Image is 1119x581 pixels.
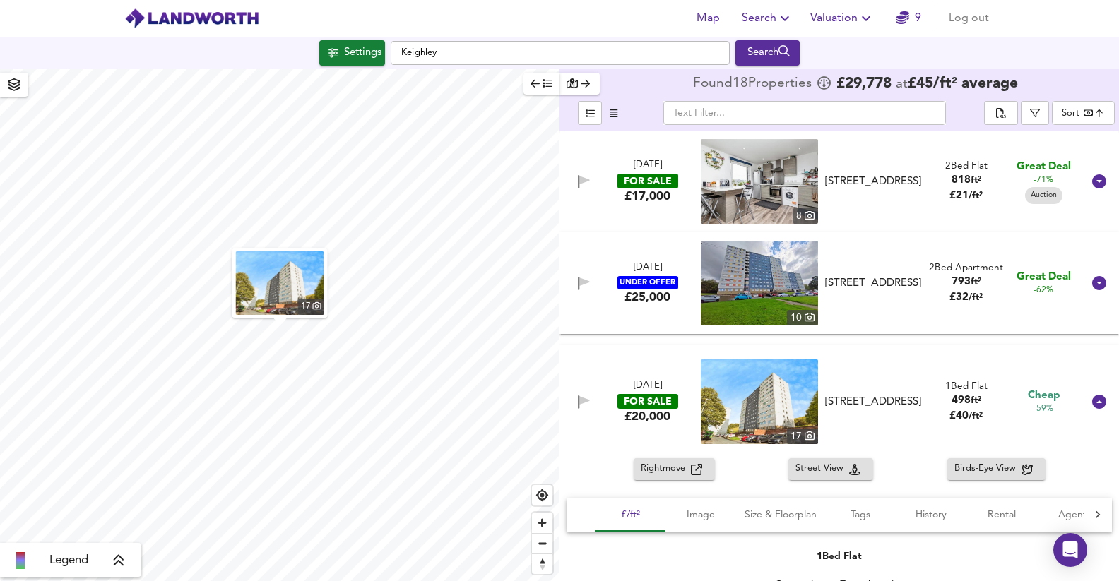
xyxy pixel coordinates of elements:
a: 9 [896,8,921,28]
div: [DATE] [634,261,662,275]
div: [STREET_ADDRESS] [825,395,922,409]
span: £ 32 [949,292,983,303]
a: property thumbnail 8 [701,139,818,224]
a: property thumbnail 17 [236,251,324,315]
span: -71% [1034,174,1053,186]
span: Zoom out [532,534,552,553]
button: Log out [943,4,995,32]
div: £20,000 [624,409,670,424]
div: split button [984,101,1018,125]
div: 17 [787,429,818,444]
svg: Show Details [1091,393,1108,410]
svg: Show Details [1091,275,1108,292]
span: Cheap [1028,388,1060,403]
span: Great Deal [1017,160,1071,174]
img: property thumbnail [701,359,818,444]
div: £17,000 [624,188,670,204]
button: Zoom in [532,513,552,533]
span: / ft² [969,412,983,421]
img: property thumbnail [701,139,818,224]
div: Settings [344,44,381,62]
span: -59% [1034,403,1053,415]
span: Tags [834,506,887,524]
div: [DATE]FOR SALE£17,000 property thumbnail 8 [STREET_ADDRESS]2Bed Flat818ft²£21/ft² Great Deal-71%A... [559,131,1119,232]
div: 2 Bed Flat [945,160,988,173]
span: Rightmove [641,461,691,477]
div: 8 [793,208,818,224]
input: Text Filter... [663,101,946,125]
span: 818 [952,175,971,186]
span: ft² [971,277,981,287]
span: £ 21 [949,191,983,201]
div: Sort [1062,107,1079,120]
div: Click to configure Search Settings [319,40,385,66]
span: Rental [975,506,1029,524]
span: at [896,78,908,91]
span: Map [691,8,725,28]
a: property thumbnail 17 [701,359,818,444]
button: Settings [319,40,385,66]
div: [DATE]UNDER OFFER£25,000 property thumbnail 10 [STREET_ADDRESS]2Bed Apartment793ft²£32/ft² Great ... [559,232,1119,334]
span: / ft² [969,191,983,200]
span: £ 40 [949,411,983,421]
img: logo [124,8,259,29]
button: Valuation [805,4,880,32]
span: Valuation [810,8,875,28]
div: Run Your Search [735,40,800,66]
span: Log out [949,8,989,28]
span: Search [742,8,793,28]
span: 793 [952,277,971,287]
span: ft² [971,396,981,405]
div: [DATE] [634,159,662,172]
svg: Show Details [1091,173,1108,190]
button: Rightmove [634,458,715,480]
span: Legend [49,552,88,569]
div: 1 Bed Flat [945,380,988,393]
span: Street View [795,461,849,477]
span: History [904,506,958,524]
div: UNDER OFFER [617,276,678,289]
div: Search [739,44,796,62]
button: Search [736,4,799,32]
span: Image [674,506,728,524]
span: Find my location [532,485,552,505]
span: Agent [1046,506,1099,524]
img: property thumbnail [701,241,818,325]
span: Birds-Eye View [954,461,1022,477]
span: / ft² [969,293,983,302]
div: 2 Bed Apartment [929,261,1003,275]
button: Search [735,40,800,66]
span: Great Deal [1017,270,1071,284]
img: property thumbnail [236,251,324,315]
div: 1 Bed Flat [817,549,862,563]
div: FOR SALE [617,394,678,409]
button: Street View [788,458,873,480]
div: £25,000 [624,289,670,305]
span: £/ft² [603,506,657,524]
button: Map [685,4,730,32]
span: £ 45 / ft² average [908,76,1018,91]
div: Sort [1052,101,1115,125]
a: property thumbnail 10 [701,241,818,325]
button: Zoom out [532,533,552,553]
span: 498 [952,395,971,406]
span: Auction [1025,190,1062,200]
button: property thumbnail 17 [232,248,328,318]
span: £ 29,778 [836,77,892,91]
input: Enter a location... [391,41,730,65]
span: -62% [1034,284,1053,297]
div: [STREET_ADDRESS] [825,276,922,291]
div: [DATE]FOR SALE£20,000 property thumbnail 17 [STREET_ADDRESS]1Bed Flat498ft²£40/ft² Cheap-59% [559,345,1119,458]
div: Open Intercom Messenger [1053,533,1087,567]
div: 17 [298,299,324,315]
div: 10 [787,310,818,325]
button: Reset bearing to north [532,553,552,574]
button: 9 [886,4,931,32]
div: Found 18 Propert ies [693,77,815,91]
button: Birds-Eye View [947,458,1046,480]
div: [STREET_ADDRESS] [825,174,922,189]
span: Size & Floorplan [745,506,817,524]
div: [DATE] [634,379,662,393]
